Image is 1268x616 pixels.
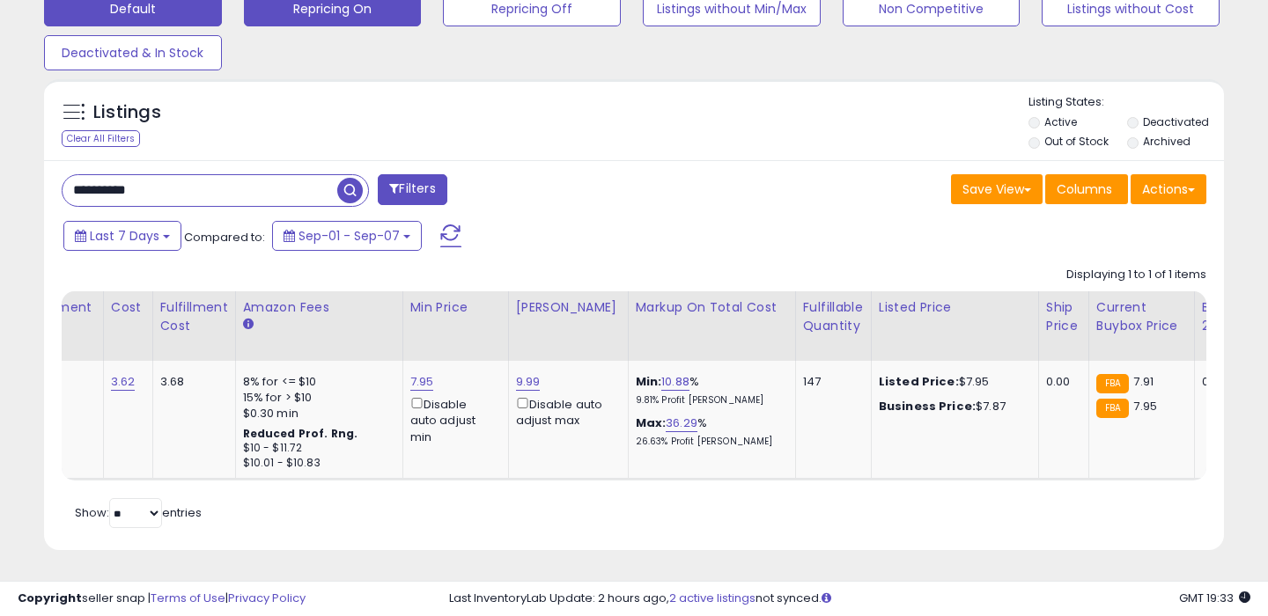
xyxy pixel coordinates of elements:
[1179,590,1250,606] span: 2025-09-16 19:33 GMT
[378,174,446,205] button: Filters
[410,394,495,445] div: Disable auto adjust min
[636,298,788,317] div: Markup on Total Cost
[243,390,389,406] div: 15% for > $10
[1046,298,1081,335] div: Ship Price
[1096,399,1129,418] small: FBA
[299,227,400,245] span: Sep-01 - Sep-07
[184,229,265,246] span: Compared to:
[111,373,136,391] a: 3.62
[18,590,306,607] div: seller snap | |
[1133,398,1157,414] span: 7.95
[243,374,389,390] div: 8% for <= $10
[879,374,1025,390] div: $7.95
[636,436,782,448] p: 26.63% Profit [PERSON_NAME]
[1131,174,1206,204] button: Actions
[636,373,662,390] b: Min:
[636,394,782,407] p: 9.81% Profit [PERSON_NAME]
[516,394,615,429] div: Disable auto adjust max
[636,415,782,448] div: %
[951,174,1043,204] button: Save View
[243,456,389,471] div: $10.01 - $10.83
[879,398,976,414] b: Business Price:
[1044,114,1077,129] label: Active
[1202,298,1266,335] div: BB Share 24h.
[879,399,1025,414] div: $7.87
[803,374,858,390] div: 147
[1046,374,1075,390] div: 0.00
[1143,114,1209,129] label: Deactivated
[272,221,422,251] button: Sep-01 - Sep-07
[228,590,306,606] a: Privacy Policy
[449,590,1250,607] div: Last InventoryLab Update: 2 hours ago, not synced.
[75,504,202,521] span: Show: entries
[1133,373,1154,390] span: 7.91
[160,374,222,390] div: 3.68
[1096,374,1129,393] small: FBA
[93,100,161,125] h5: Listings
[636,414,667,431] b: Max:
[410,298,501,317] div: Min Price
[90,227,159,245] span: Last 7 Days
[516,373,541,391] a: 9.99
[243,426,358,441] b: Reduced Prof. Rng.
[628,291,795,361] th: The percentage added to the cost of goods (COGS) that forms the calculator for Min & Max prices.
[24,298,95,317] div: Fulfillment
[1028,94,1225,111] p: Listing States:
[243,298,395,317] div: Amazon Fees
[516,298,621,317] div: [PERSON_NAME]
[62,130,140,147] div: Clear All Filters
[636,374,782,407] div: %
[1045,174,1128,204] button: Columns
[1143,134,1191,149] label: Archived
[1057,180,1112,198] span: Columns
[111,298,145,317] div: Cost
[669,590,756,606] a: 2 active listings
[1066,267,1206,283] div: Displaying 1 to 1 of 1 items
[803,298,864,335] div: Fulfillable Quantity
[879,373,959,390] b: Listed Price:
[18,590,82,606] strong: Copyright
[243,406,389,422] div: $0.30 min
[410,373,434,391] a: 7.95
[44,35,222,70] button: Deactivated & In Stock
[1202,374,1260,390] div: 0%
[243,317,254,333] small: Amazon Fees.
[1044,134,1109,149] label: Out of Stock
[879,298,1031,317] div: Listed Price
[243,441,389,456] div: $10 - $11.72
[1096,298,1187,335] div: Current Buybox Price
[661,373,689,391] a: 10.88
[666,414,697,432] a: 36.29
[63,221,181,251] button: Last 7 Days
[151,590,225,606] a: Terms of Use
[160,298,228,335] div: Fulfillment Cost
